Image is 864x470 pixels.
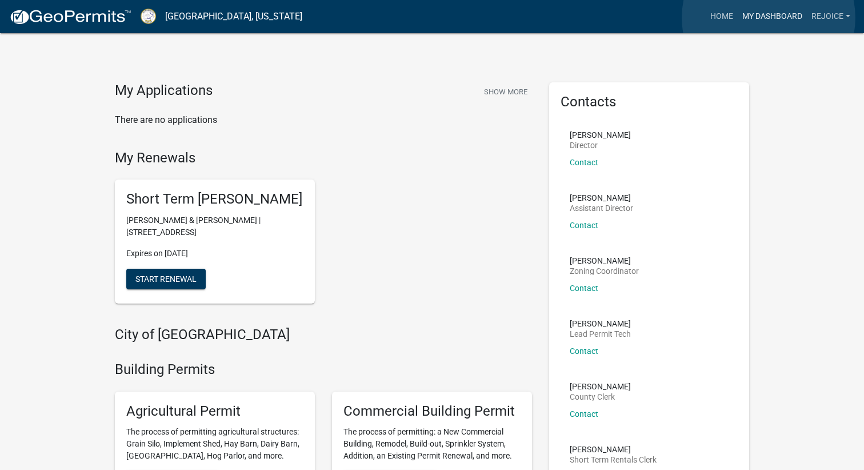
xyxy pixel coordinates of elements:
img: Putnam County, Georgia [141,9,156,24]
a: My Dashboard [738,6,807,27]
h5: Agricultural Permit [126,403,303,420]
p: [PERSON_NAME] [570,131,631,139]
p: [PERSON_NAME] [570,257,639,265]
a: Contact [570,221,598,230]
h4: My Applications [115,82,213,99]
p: There are no applications [115,113,532,127]
a: Contact [570,284,598,293]
p: Director [570,141,631,149]
p: Lead Permit Tech [570,330,631,338]
h4: City of [GEOGRAPHIC_DATA] [115,326,532,343]
p: Expires on [DATE] [126,248,303,260]
p: Short Term Rentals Clerk [570,456,657,464]
a: Contact [570,346,598,356]
a: Home [706,6,738,27]
button: Show More [479,82,532,101]
button: Start Renewal [126,269,206,289]
p: Zoning Coordinator [570,267,639,275]
a: rejoice [807,6,855,27]
p: [PERSON_NAME] [570,320,631,328]
wm-registration-list-section: My Renewals [115,150,532,313]
p: The process of permitting: a New Commercial Building, Remodel, Build-out, Sprinkler System, Addit... [343,426,521,462]
p: [PERSON_NAME] [570,194,633,202]
a: Contact [570,158,598,167]
h4: Building Permits [115,361,532,378]
a: Contact [570,409,598,419]
p: [PERSON_NAME] [570,383,631,391]
h4: My Renewals [115,150,532,166]
a: [GEOGRAPHIC_DATA], [US_STATE] [165,7,302,26]
p: [PERSON_NAME] [570,445,657,453]
h5: Contacts [561,94,738,110]
span: Start Renewal [135,274,197,284]
p: The process of permitting agricultural structures: Grain Silo, Implement Shed, Hay Barn, Dairy Ba... [126,426,303,462]
p: [PERSON_NAME] & [PERSON_NAME] | [STREET_ADDRESS] [126,214,303,238]
h5: Short Term [PERSON_NAME] [126,191,303,208]
p: Assistant Director [570,204,633,212]
p: County Clerk [570,393,631,401]
h5: Commercial Building Permit [343,403,521,420]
